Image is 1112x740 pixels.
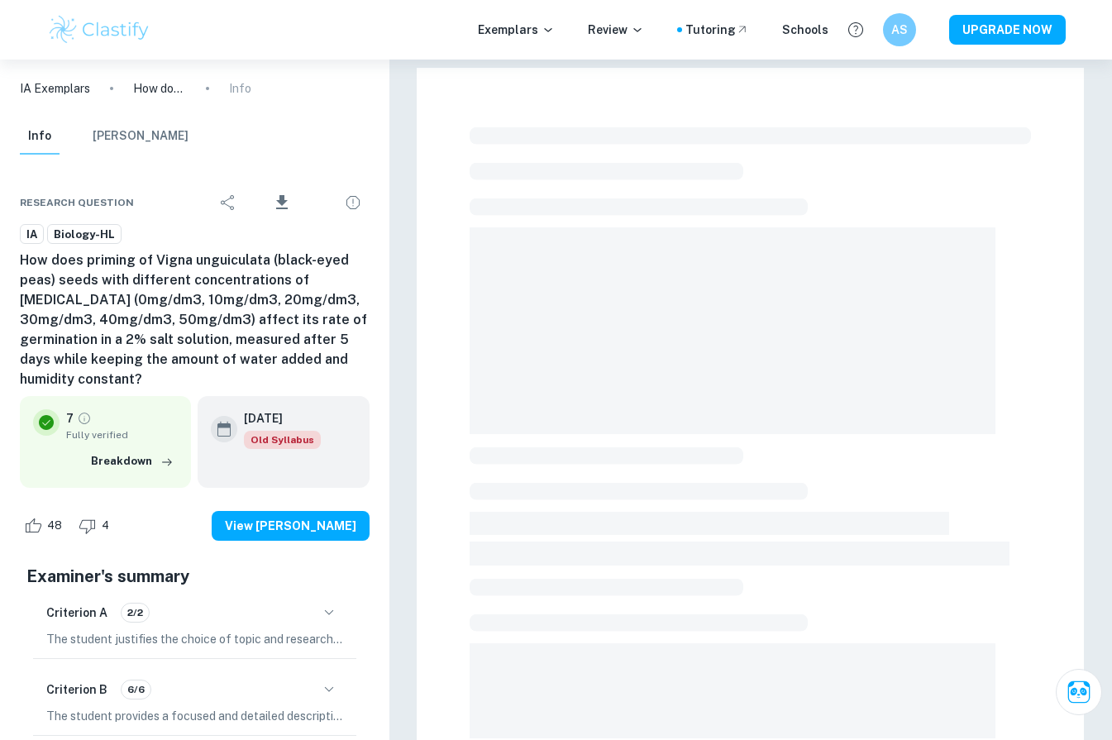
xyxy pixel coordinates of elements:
button: View [PERSON_NAME] [212,511,370,541]
p: The student justifies the choice of topic and research question by emphasizing the global issue o... [46,630,343,648]
p: 7 [66,409,74,427]
button: Help and Feedback [842,16,870,44]
div: Starting from the May 2025 session, the Biology IA requirements have changed. It's OK to refer to... [244,431,321,449]
span: 2/2 [122,605,149,620]
h6: [DATE] [244,409,308,427]
span: Old Syllabus [244,431,321,449]
a: Schools [782,21,828,39]
span: 4 [93,518,118,534]
div: Unbookmark [320,193,333,212]
div: Like [20,513,71,539]
p: How does priming of Vigna unguiculata (black-eyed peas) seeds with different concentrations of [M... [133,79,186,98]
h6: Criterion A [46,604,107,622]
a: Tutoring [685,21,749,39]
p: Info [229,79,251,98]
button: AS [883,13,916,46]
span: IA [21,227,43,243]
div: Dislike [74,513,118,539]
img: Clastify logo [47,13,152,46]
h6: Criterion B [46,680,107,699]
button: Ask Clai [1056,669,1102,715]
div: Share [212,186,245,219]
a: IA [20,224,44,245]
div: Download [248,181,317,224]
p: The student provides a focused and detailed description of the main topic, clearly outlining the ... [46,707,343,725]
button: Info [20,118,60,155]
button: UPGRADE NOW [949,15,1066,45]
p: Review [588,21,644,39]
span: 6/6 [122,682,150,697]
span: Fully verified [66,427,178,442]
a: Grade fully verified [77,411,92,426]
a: IA Exemplars [20,79,90,98]
span: Biology-HL [48,227,121,243]
h6: How does priming of Vigna unguiculata (black-eyed peas) seeds with different concentrations of [M... [20,251,370,389]
button: Breakdown [87,449,178,474]
h6: AS [890,21,909,39]
p: Exemplars [478,21,555,39]
span: 48 [38,518,71,534]
div: Report issue [336,186,370,219]
a: Biology-HL [47,224,122,245]
span: Research question [20,195,134,210]
h5: Examiner's summary [26,564,363,589]
button: [PERSON_NAME] [93,118,189,155]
